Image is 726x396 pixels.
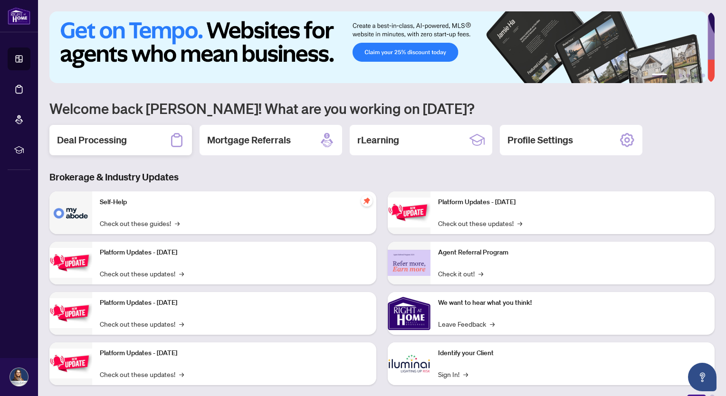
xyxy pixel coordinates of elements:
a: Check out these updates!→ [438,218,522,228]
a: Sign In!→ [438,369,468,379]
span: → [517,218,522,228]
img: Profile Icon [10,368,28,386]
a: Check it out!→ [438,268,483,279]
img: Platform Updates - July 21, 2025 [49,298,92,328]
span: → [179,369,184,379]
p: Platform Updates - [DATE] [100,348,369,358]
button: 5 [694,74,697,77]
p: Platform Updates - [DATE] [100,298,369,308]
button: 1 [652,74,667,77]
p: Identify your Client [438,348,707,358]
img: Identify your Client [388,342,430,385]
h2: Profile Settings [507,133,573,147]
h2: Mortgage Referrals [207,133,291,147]
img: Platform Updates - June 23, 2025 [388,198,430,227]
h2: Deal Processing [57,133,127,147]
img: Slide 0 [49,11,707,83]
span: → [490,319,495,329]
a: Check out these updates!→ [100,268,184,279]
span: → [179,319,184,329]
span: → [463,369,468,379]
span: → [179,268,184,279]
h2: rLearning [357,133,399,147]
img: Self-Help [49,191,92,234]
img: Platform Updates - September 16, 2025 [49,248,92,278]
button: Open asap [688,363,716,391]
h1: Welcome back [PERSON_NAME]! What are you working on [DATE]? [49,99,715,117]
button: 6 [701,74,705,77]
button: 4 [686,74,690,77]
p: Self-Help [100,197,369,207]
img: Agent Referral Program [388,250,430,276]
img: We want to hear what you think! [388,292,430,335]
img: Platform Updates - July 8, 2025 [49,349,92,378]
p: We want to hear what you think! [438,298,707,308]
button: 2 [671,74,675,77]
p: Platform Updates - [DATE] [438,197,707,207]
a: Check out these updates!→ [100,369,184,379]
img: logo [8,7,30,25]
p: Platform Updates - [DATE] [100,247,369,258]
button: 3 [678,74,682,77]
a: Check out these guides!→ [100,218,180,228]
a: Check out these updates!→ [100,319,184,329]
a: Leave Feedback→ [438,319,495,329]
h3: Brokerage & Industry Updates [49,170,715,184]
span: → [175,218,180,228]
p: Agent Referral Program [438,247,707,258]
span: pushpin [361,195,373,207]
span: → [478,268,483,279]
